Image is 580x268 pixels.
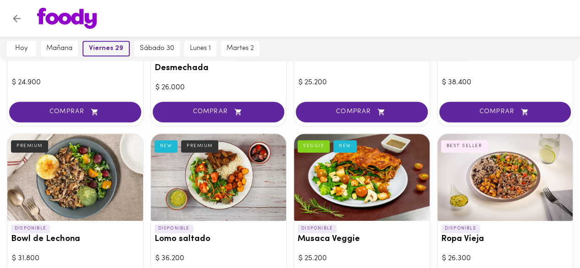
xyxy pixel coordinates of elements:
[221,41,260,56] button: martes 2
[164,108,273,116] span: COMPRAR
[441,140,488,152] div: BEST SELLER
[153,102,285,122] button: COMPRAR
[439,102,571,122] button: COMPRAR
[41,41,78,56] button: mañana
[307,108,416,116] span: COMPRAR
[89,44,123,53] span: viernes 29
[298,77,425,88] div: $ 25.200
[298,235,426,244] h3: Musaca Veggie
[441,235,569,244] h3: Ropa Vieja
[155,253,282,264] div: $ 36.200
[155,54,283,73] h3: Mazorcada Criolla Desmechada
[46,44,72,53] span: mañana
[442,253,569,264] div: $ 26.300
[298,253,425,264] div: $ 25.200
[140,44,174,53] span: sábado 30
[155,82,282,93] div: $ 26.000
[151,134,287,221] div: Lomo saltado
[181,140,218,152] div: PREMIUM
[83,41,130,56] button: viernes 29
[441,224,480,233] p: DISPONIBLE
[12,77,138,88] div: $ 24.900
[296,102,428,122] button: COMPRAR
[9,102,141,122] button: COMPRAR
[11,235,139,244] h3: Bowl de Lechona
[226,44,254,53] span: martes 2
[527,215,571,259] iframe: Messagebird Livechat Widget
[155,224,193,233] p: DISPONIBLE
[134,41,180,56] button: sábado 30
[11,140,48,152] div: PREMIUM
[451,108,560,116] span: COMPRAR
[333,140,357,152] div: NEW
[442,77,569,88] div: $ 38.400
[37,8,97,29] img: logo.png
[12,44,31,53] span: hoy
[190,44,211,53] span: lunes 1
[437,134,573,221] div: Ropa Vieja
[155,235,283,244] h3: Lomo saltado
[6,7,28,30] button: Volver
[7,41,36,56] button: hoy
[155,140,178,152] div: NEW
[298,140,330,152] div: VEGGIE
[21,108,130,116] span: COMPRAR
[298,224,337,233] p: DISPONIBLE
[184,41,216,56] button: lunes 1
[11,224,50,233] p: DISPONIBLE
[12,253,138,264] div: $ 31.800
[7,134,143,221] div: Bowl de Lechona
[294,134,430,221] div: Musaca Veggie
